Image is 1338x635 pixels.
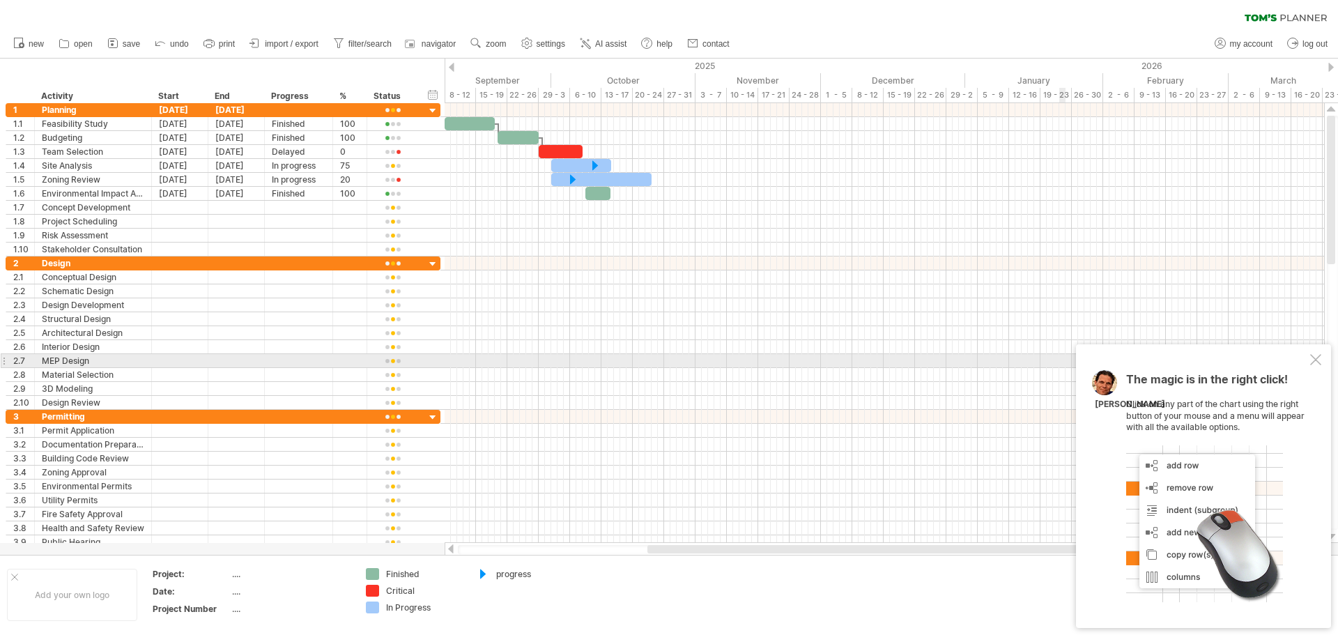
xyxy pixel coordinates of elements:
[13,452,34,465] div: 3.3
[13,354,34,367] div: 2.7
[348,39,392,49] span: filter/search
[123,39,140,49] span: save
[445,88,476,102] div: 8 - 12
[42,424,144,437] div: Permit Application
[208,187,265,200] div: [DATE]
[13,243,34,256] div: 1.10
[42,466,144,479] div: Zoning Approval
[158,89,200,103] div: Start
[13,312,34,326] div: 2.4
[13,340,34,353] div: 2.6
[272,159,325,172] div: In progress
[232,586,349,597] div: ....
[638,35,677,53] a: help
[1229,88,1260,102] div: 2 - 6
[570,88,601,102] div: 6 - 10
[42,340,144,353] div: Interior Design
[208,131,265,144] div: [DATE]
[476,88,507,102] div: 15 - 19
[915,88,946,102] div: 22 - 26
[13,131,34,144] div: 1.2
[551,73,695,88] div: October 2025
[42,410,144,423] div: Permitting
[152,187,208,200] div: [DATE]
[13,117,34,130] div: 1.1
[340,159,360,172] div: 75
[200,35,239,53] a: print
[386,568,462,580] div: Finished
[42,312,144,326] div: Structural Design
[42,131,144,144] div: Budgeting
[232,603,349,615] div: ....
[1284,35,1332,53] a: log out
[272,173,325,186] div: In progress
[13,494,34,507] div: 3.6
[42,201,144,214] div: Concept Development
[152,145,208,158] div: [DATE]
[1009,88,1040,102] div: 12 - 16
[486,39,506,49] span: zoom
[1126,372,1288,393] span: The magic is in the right click!
[10,35,48,53] a: new
[1291,88,1323,102] div: 16 - 20
[42,159,144,172] div: Site Analysis
[576,35,631,53] a: AI assist
[852,88,884,102] div: 8 - 12
[1040,88,1072,102] div: 19 - 23
[55,35,97,53] a: open
[42,243,144,256] div: Stakeholder Consultation
[42,270,144,284] div: Conceptual Design
[153,568,229,580] div: Project:
[215,89,256,103] div: End
[684,35,734,53] a: contact
[74,39,93,49] span: open
[340,117,360,130] div: 100
[339,89,359,103] div: %
[42,396,144,409] div: Design Review
[601,88,633,102] div: 13 - 17
[633,88,664,102] div: 20 - 24
[42,326,144,339] div: Architectural Design
[152,131,208,144] div: [DATE]
[42,298,144,312] div: Design Development
[104,35,144,53] a: save
[413,73,551,88] div: September 2025
[271,89,325,103] div: Progress
[1135,88,1166,102] div: 9 - 13
[946,88,978,102] div: 29 - 2
[13,159,34,172] div: 1.4
[656,39,672,49] span: help
[422,39,456,49] span: navigator
[13,298,34,312] div: 2.3
[13,284,34,298] div: 2.2
[42,173,144,186] div: Zoning Review
[758,88,790,102] div: 17 - 21
[272,117,325,130] div: Finished
[13,229,34,242] div: 1.9
[232,568,349,580] div: ....
[518,35,569,53] a: settings
[1095,399,1165,411] div: [PERSON_NAME]
[386,602,462,613] div: In Progress
[790,88,821,102] div: 24 - 28
[42,187,144,200] div: Environmental Impact Assessment
[13,187,34,200] div: 1.6
[152,173,208,186] div: [DATE]
[208,159,265,172] div: [DATE]
[41,89,144,103] div: Activity
[152,117,208,130] div: [DATE]
[330,35,396,53] a: filter/search
[151,35,193,53] a: undo
[13,466,34,479] div: 3.4
[13,382,34,395] div: 2.9
[42,103,144,116] div: Planning
[386,585,462,597] div: Critical
[496,568,572,580] div: progress
[1197,88,1229,102] div: 23 - 27
[42,229,144,242] div: Risk Assessment
[208,103,265,116] div: [DATE]
[13,535,34,549] div: 3.9
[42,145,144,158] div: Team Selection
[13,424,34,437] div: 3.1
[695,73,821,88] div: November 2025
